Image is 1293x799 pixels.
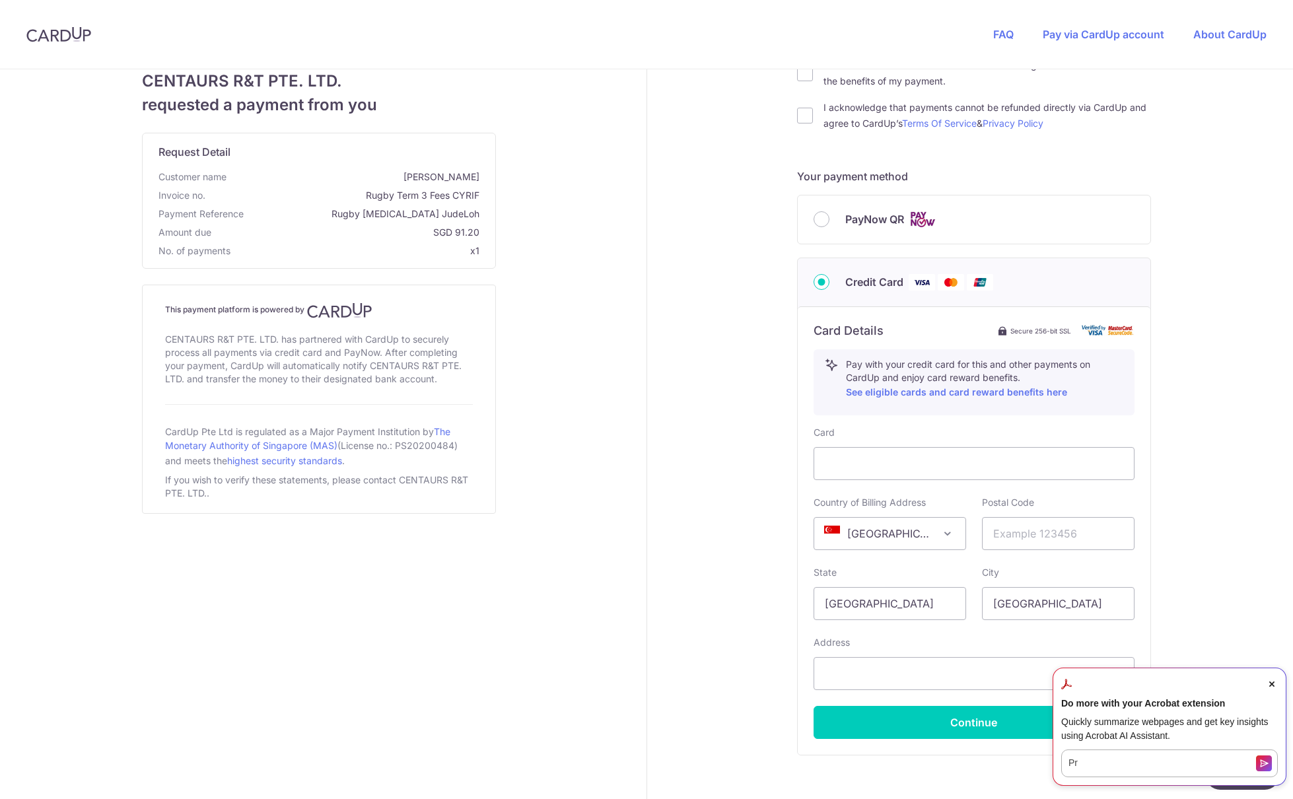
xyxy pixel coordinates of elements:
[967,274,993,291] img: Union Pay
[307,302,372,318] img: CardUp
[158,226,211,239] span: Amount due
[142,69,496,93] span: CENTAURS R&T PTE. LTD.
[814,706,1135,739] button: Continue
[158,208,244,219] span: translation missing: en.payment_reference
[909,211,936,228] img: Cards logo
[165,302,473,318] h4: This payment platform is powered by
[909,274,935,291] img: Visa
[846,386,1067,398] a: See eligible cards and card reward benefits here
[845,274,903,290] span: Credit Card
[165,421,473,471] div: CardUp Pte Ltd is regulated as a Major Payment Institution by (License no.: PS20200484) and meets...
[142,93,496,117] span: requested a payment from you
[814,426,835,439] label: Card
[814,517,966,550] span: Singapore
[158,189,205,202] span: Invoice no.
[993,28,1014,41] a: FAQ
[814,636,850,649] label: Address
[470,245,479,256] span: x1
[158,145,230,158] span: translation missing: en.request_detail
[938,274,964,291] img: Mastercard
[797,168,1151,184] h5: Your payment method
[158,244,230,258] span: No. of payments
[814,566,837,579] label: State
[249,207,479,221] span: Rugby [MEDICAL_DATA] JudeLoh
[825,456,1123,471] iframe: Secure card payment input frame
[983,118,1043,129] a: Privacy Policy
[823,57,1151,89] label: I would like to receive more information that will guide me how to maximize the benefits of my pa...
[165,330,473,388] div: CENTAURS R&T PTE. LTD. has partnered with CardUp to securely process all payments via credit card...
[1193,28,1267,41] a: About CardUp
[814,323,884,339] h6: Card Details
[30,9,57,21] span: Help
[158,170,227,184] span: Customer name
[982,566,999,579] label: City
[982,517,1135,550] input: Example 123456
[814,496,926,509] label: Country of Billing Address
[227,455,342,466] a: highest security standards
[845,211,904,227] span: PayNow QR
[814,518,965,549] span: Singapore
[211,189,479,202] span: Rugby Term 3 Fees CYRIF
[902,118,977,129] a: Terms Of Service
[1043,28,1164,41] a: Pay via CardUp account
[26,26,91,42] img: CardUp
[846,358,1123,400] p: Pay with your credit card for this and other payments on CardUp and enjoy card reward benefits.
[814,211,1135,228] div: PayNow QR Cards logo
[165,471,473,503] div: If you wish to verify these statements, please contact CENTAURS R&T PTE. LTD..
[232,170,479,184] span: [PERSON_NAME]
[217,226,479,239] span: SGD 91.20
[1010,326,1071,336] span: Secure 256-bit SSL
[823,100,1151,131] label: I acknowledge that payments cannot be refunded directly via CardUp and agree to CardUp’s &
[814,274,1135,291] div: Credit Card Visa Mastercard Union Pay
[1082,325,1135,336] img: card secure
[982,496,1034,509] label: Postal Code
